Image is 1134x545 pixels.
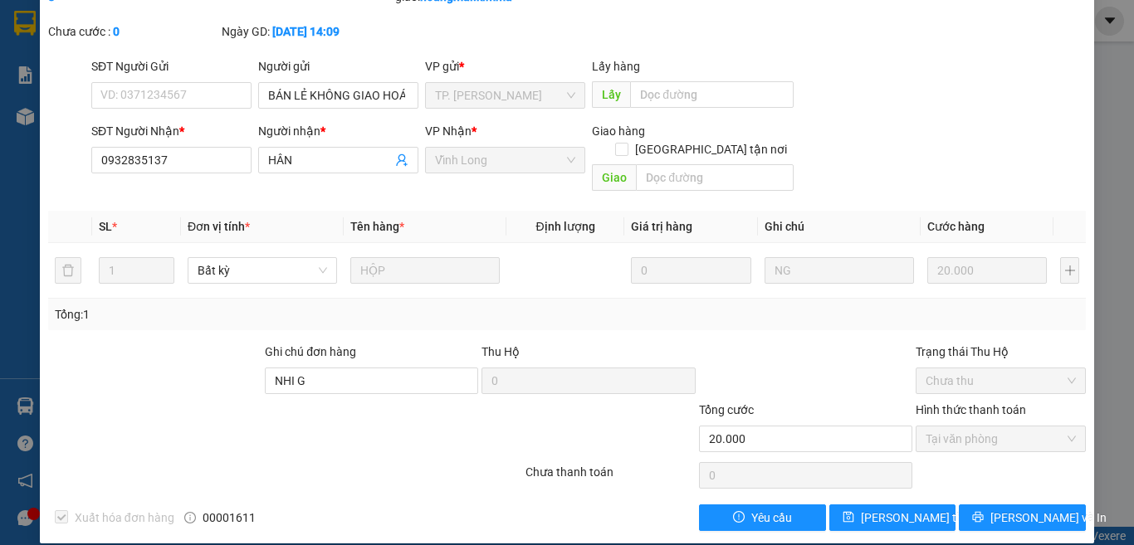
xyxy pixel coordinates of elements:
span: user-add [395,153,408,167]
span: TP. Hồ Chí Minh [435,83,575,108]
b: 0 [113,25,120,38]
div: Người gửi [258,57,418,75]
input: Ghi Chú [765,257,914,284]
span: Thu Hộ [481,345,520,358]
div: SĐT Người Nhận [91,122,252,140]
span: Vĩnh Long [435,148,575,173]
input: 0 [631,257,750,284]
span: Tổng cước [699,403,754,416]
span: exclamation-circle [733,511,745,524]
div: Ngày GD: [222,22,392,41]
span: Cước hàng [927,220,985,233]
button: printer[PERSON_NAME] và In [959,504,1086,531]
div: Tổng: 1 [55,305,439,324]
div: VP gửi [425,57,585,75]
th: Ghi chú [758,211,921,243]
label: Hình thức thanh toán [916,403,1026,416]
label: Ghi chú đơn hàng [265,345,356,358]
input: Dọc đường [636,164,794,191]
span: info-circle [184,512,196,523]
span: [PERSON_NAME] và In [990,509,1107,527]
span: Yêu cầu [751,509,792,527]
span: Định lượng [535,220,594,233]
span: Bất kỳ [198,258,327,283]
input: 0 [927,257,1047,284]
span: Chưa thu [926,368,1076,393]
div: Trạng thái Thu Hộ [916,343,1086,361]
span: Tên hàng [350,220,404,233]
span: 00001611 [203,509,256,527]
span: [PERSON_NAME] thay đổi [861,509,994,527]
input: Ghi chú đơn hàng Ghi chú cho kế toán [265,367,478,394]
input: VD: Bàn, Ghế [350,257,500,284]
div: Chưa cước : [48,22,218,41]
div: SĐT Người Gửi [91,57,252,75]
span: [GEOGRAPHIC_DATA] tận nơi [628,140,794,158]
span: Giá trị hàng [631,220,692,233]
span: Xuất hóa đơn hàng [68,509,181,527]
span: Giao [592,164,636,191]
div: Chưa thanh toán [524,463,697,492]
span: SL [99,220,112,233]
span: Tại văn phòng [926,426,1076,451]
span: VP Nhận [425,124,472,138]
div: Người nhận [258,122,418,140]
span: Đơn vị tính [188,220,250,233]
span: Lấy hàng [592,60,640,73]
span: Giao hàng [592,124,645,138]
span: save [843,511,854,524]
button: plus [1060,257,1079,284]
button: exclamation-circleYêu cầu [699,504,826,531]
input: Dọc đường [630,81,794,108]
b: [DATE] 14:09 [272,25,340,38]
button: save[PERSON_NAME] thay đổi [829,504,956,531]
span: Lấy [592,81,630,108]
button: delete [55,257,81,284]
span: printer [972,511,984,524]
